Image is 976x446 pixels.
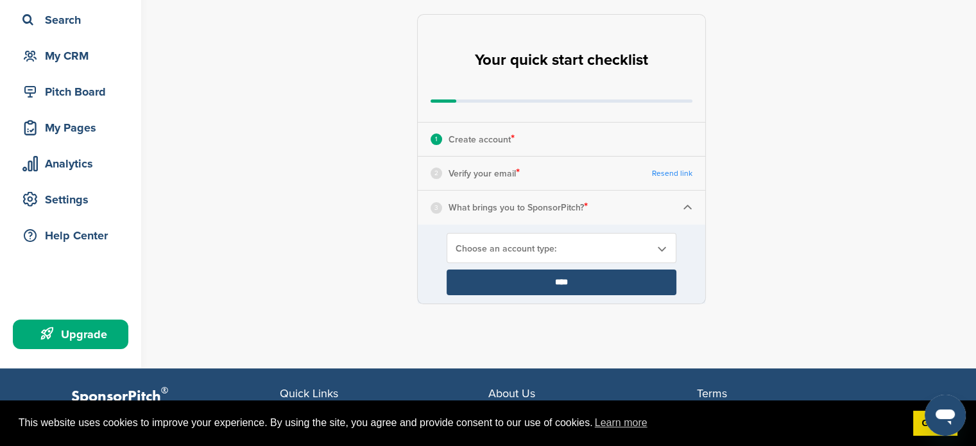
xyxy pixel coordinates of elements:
[913,411,957,436] a: dismiss cookie message
[19,323,128,346] div: Upgrade
[71,388,280,406] p: SponsorPitch
[593,413,649,433] a: learn more about cookies
[161,382,168,399] span: ®
[652,169,692,178] a: Resend link
[13,77,128,107] a: Pitch Board
[925,395,966,436] iframe: Bouton de lancement de la fenêtre de messagerie
[431,133,442,145] div: 1
[19,188,128,211] div: Settings
[13,221,128,250] a: Help Center
[19,44,128,67] div: My CRM
[449,165,520,182] p: Verify your email
[13,320,128,349] a: Upgrade
[431,167,442,179] div: 2
[19,8,128,31] div: Search
[13,185,128,214] a: Settings
[13,5,128,35] a: Search
[449,199,588,216] p: What brings you to SponsorPitch?
[449,131,515,148] p: Create account
[19,413,903,433] span: This website uses cookies to improve your experience. By using the site, you agree and provide co...
[13,149,128,178] a: Analytics
[280,386,338,400] span: Quick Links
[19,116,128,139] div: My Pages
[683,203,692,212] img: Checklist arrow 1
[13,41,128,71] a: My CRM
[456,243,651,254] span: Choose an account type:
[19,224,128,247] div: Help Center
[697,386,727,400] span: Terms
[19,152,128,175] div: Analytics
[13,113,128,142] a: My Pages
[431,202,442,214] div: 3
[488,386,535,400] span: About Us
[475,46,648,74] h2: Your quick start checklist
[19,80,128,103] div: Pitch Board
